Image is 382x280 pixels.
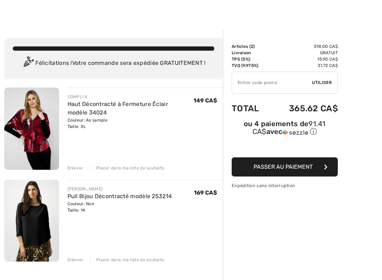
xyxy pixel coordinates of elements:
[232,96,270,121] td: Total
[232,43,270,50] td: Articles ( )
[270,62,338,69] td: 31.72 CA$
[283,129,308,136] img: Sezzle
[68,186,172,192] div: [PERSON_NAME]
[253,119,326,136] span: 91.41 CA$
[90,257,164,263] div: Placer dans ma liste de souhaits
[21,56,35,71] img: Congratulation2.svg
[68,94,193,100] div: COMPLI K
[232,139,338,155] iframe: PayPal-paypal
[68,201,172,213] div: Couleur: Noir Taille: 14
[68,193,172,200] a: Pull Bijou Décontracté modèle 253214
[68,257,83,263] div: Enlever
[270,50,338,56] td: Gratuit
[68,101,168,116] a: Haut Décontracté à Fermeture Éclair modèle 34024
[270,56,338,62] td: 15.90 CA$
[4,180,59,262] img: Pull Bijou Décontracté modèle 253214
[232,182,338,189] div: Expédition sans interruption
[232,157,338,177] button: Passer au paiement
[254,163,313,170] span: Passer au paiement
[270,43,338,50] td: 318.00 CA$
[232,56,270,62] td: TPS (5%)
[68,117,193,130] div: Couleur: As sample Taille: XL
[232,62,270,69] td: TVQ (9.975%)
[270,96,338,121] td: 365.62 CA$
[232,121,338,139] div: ou 4 paiements de91.41 CA$avecSezzle Cliquez pour en savoir plus sur Sezzle
[4,88,59,170] img: Haut Décontracté à Fermeture Éclair modèle 34024
[68,165,83,171] div: Enlever
[194,189,217,196] span: 169 CA$
[193,97,217,104] span: 149 CA$
[312,79,332,86] span: Utiliser
[90,165,164,171] div: Placer dans ma liste de souhaits
[13,56,214,71] div: Félicitations ! Votre commande sera expédiée GRATUITEMENT !
[232,50,270,56] td: Livraison
[232,72,312,93] input: Code promo
[232,121,338,136] div: ou 4 paiements de avec
[251,44,253,49] span: 2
